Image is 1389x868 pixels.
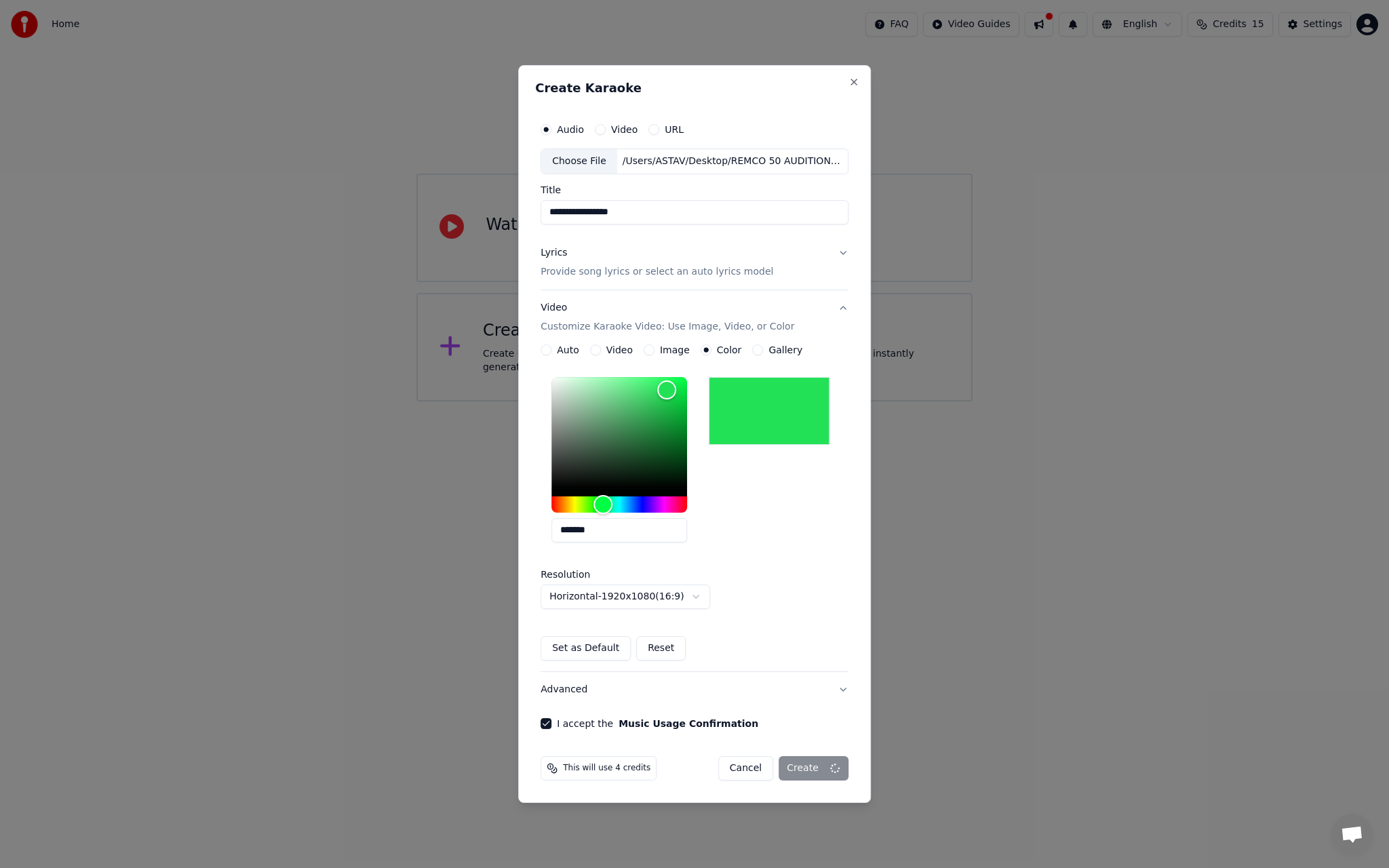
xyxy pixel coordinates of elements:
label: Resolution [541,570,676,579]
div: Video [541,301,794,334]
label: Gallery [768,345,802,355]
div: Color [551,377,687,488]
button: Reset [636,636,686,660]
button: Set as Default [541,636,631,660]
label: Video [611,125,638,134]
button: I accept the [619,719,758,728]
label: Color [717,345,742,355]
button: LyricsProvide song lyrics or select an auto lyrics model [541,235,848,290]
span: This will use 4 credits [563,763,650,774]
div: Hue [551,496,687,513]
div: /Users/ASTAV/Desktop/REMCO 50 AUDITION/remco tbv karaoke.mp3 [617,155,848,168]
button: VideoCustomize Karaoke Video: Use Image, Video, or Color [541,290,848,344]
h2: Create Karaoke [535,82,854,94]
label: URL [665,125,684,134]
label: Image [660,345,690,355]
label: Audio [557,125,584,134]
p: Customize Karaoke Video: Use Image, Video, or Color [541,320,794,334]
button: Cancel [718,756,773,781]
label: Auto [557,345,579,355]
label: Title [541,185,848,195]
div: Choose File [541,149,617,174]
button: Advanced [541,672,848,707]
div: Lyrics [541,246,567,260]
div: VideoCustomize Karaoke Video: Use Image, Video, or Color [541,344,848,671]
label: Video [606,345,633,355]
label: I accept the [557,719,758,728]
p: Provide song lyrics or select an auto lyrics model [541,265,773,279]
